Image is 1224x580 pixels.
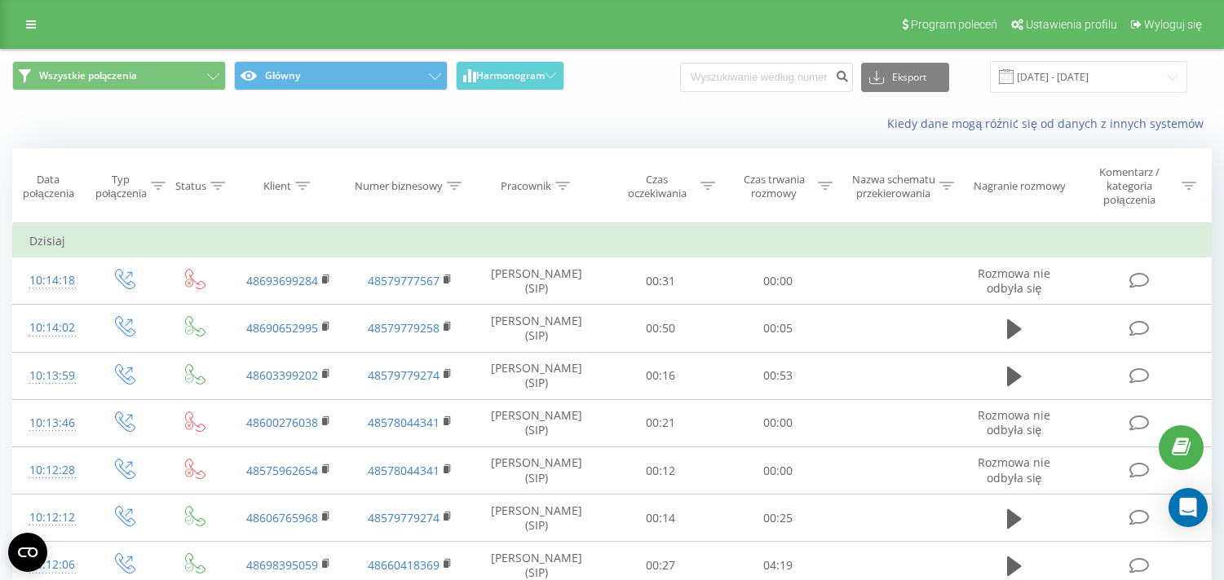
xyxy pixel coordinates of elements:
[617,173,697,200] div: Czas oczekiwania
[978,266,1050,296] span: Rozmowa nie odbyła się
[368,463,440,478] a: 48578044341
[978,455,1050,485] span: Rozmowa nie odbyła się
[29,265,71,297] div: 10:14:18
[1169,488,1208,527] div: Open Intercom Messenger
[456,61,564,90] button: Harmonogram
[1144,18,1202,31] span: Wyloguj się
[471,399,603,446] td: [PERSON_NAME] (SIP)
[719,352,837,399] td: 00:53
[246,273,318,288] a: 48693699284
[12,61,226,90] button: Wszystkie połączenia
[476,70,545,81] span: Harmonogram
[861,63,949,92] button: Eksport
[603,494,720,542] td: 00:14
[887,116,1212,131] a: Kiedy dane mogą różnić się od danych z innych systemów
[368,320,440,336] a: 48579779258
[719,257,837,305] td: 00:00
[978,407,1050,437] span: Rozmowa nie odbyła się
[175,179,206,193] div: Status
[911,18,997,31] span: Program poleceń
[471,257,603,305] td: [PERSON_NAME] (SIP)
[246,415,318,430] a: 48600276038
[368,557,440,573] a: 48660418369
[368,415,440,430] a: 48578044341
[29,312,71,344] div: 10:14:02
[368,273,440,288] a: 48579777567
[974,179,1066,193] div: Nagranie rozmowy
[39,69,137,82] span: Wszystkie połączenia
[246,557,318,573] a: 48698395059
[501,179,551,193] div: Pracownik
[719,447,837,494] td: 00:00
[719,494,837,542] td: 00:25
[719,305,837,352] td: 00:05
[29,455,71,486] div: 10:12:28
[471,447,603,494] td: [PERSON_NAME] (SIP)
[603,447,720,494] td: 00:12
[851,173,935,200] div: Nazwa schematu przekierowania
[246,510,318,525] a: 48606765968
[29,407,71,439] div: 10:13:46
[471,305,603,352] td: [PERSON_NAME] (SIP)
[603,352,720,399] td: 00:16
[471,352,603,399] td: [PERSON_NAME] (SIP)
[13,173,83,200] div: Data połączenia
[95,173,147,200] div: Typ połączenia
[263,179,291,193] div: Klient
[603,257,720,305] td: 00:31
[355,179,443,193] div: Numer biznesowy
[368,510,440,525] a: 48579779274
[471,494,603,542] td: [PERSON_NAME] (SIP)
[734,173,814,200] div: Czas trwania rozmowy
[29,502,71,534] div: 10:12:12
[603,305,720,352] td: 00:50
[8,533,47,572] button: Open CMP widget
[1026,18,1117,31] span: Ustawienia profilu
[680,63,853,92] input: Wyszukiwanie według numeru
[13,225,1212,257] td: Dzisiaj
[246,320,318,336] a: 48690652995
[368,367,440,383] a: 48579779274
[1082,165,1178,207] div: Komentarz / kategoria połączenia
[719,399,837,446] td: 00:00
[603,399,720,446] td: 00:21
[29,360,71,392] div: 10:13:59
[246,463,318,478] a: 48575962654
[234,61,448,90] button: Główny
[246,367,318,383] a: 48603399202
